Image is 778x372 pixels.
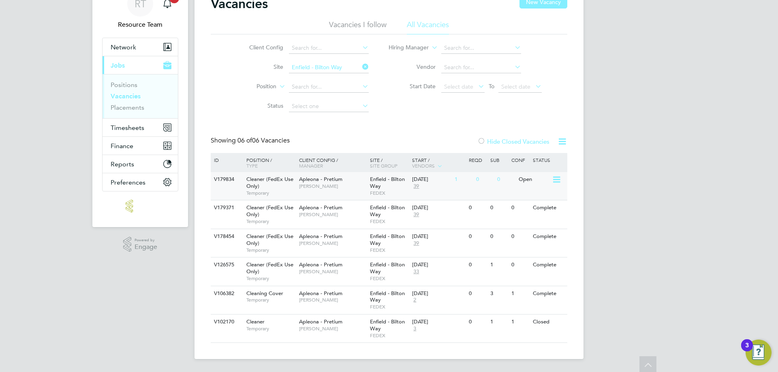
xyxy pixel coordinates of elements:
div: 0 [488,229,509,244]
div: Jobs [103,74,178,118]
div: 0 [467,257,488,272]
div: 0 [467,229,488,244]
span: Type [246,162,258,169]
a: Powered byEngage [123,237,158,252]
span: Temporary [246,218,295,225]
input: Search for... [289,81,369,93]
span: FEDEX [370,332,408,339]
div: Reqd [467,153,488,167]
div: 3 [745,345,749,356]
label: Start Date [389,83,436,90]
button: Finance [103,137,178,155]
button: Timesheets [103,119,178,136]
div: 1 [453,172,474,187]
div: Status [531,153,566,167]
span: To [486,81,497,91]
label: Hide Closed Vacancies [477,138,549,145]
label: Vendor [389,63,436,70]
span: 33 [412,268,420,275]
span: FEDEX [370,304,408,310]
span: Preferences [111,179,145,186]
span: Temporary [246,325,295,332]
img: teamsupport-logo-retina.png [126,200,155,213]
div: 0 [495,172,516,187]
li: All Vacancies [407,20,449,34]
span: Apleona - Pretium [299,318,342,325]
span: Finance [111,142,133,150]
span: 3 [412,325,417,332]
div: V126575 [212,257,240,272]
div: Client Config / [297,153,368,172]
div: Complete [531,257,566,272]
span: Apleona - Pretium [299,204,342,211]
label: Hiring Manager [382,44,429,52]
div: [DATE] [412,176,451,183]
span: Temporary [246,297,295,303]
div: Complete [531,200,566,215]
a: Positions [111,81,137,89]
button: Preferences [103,173,178,191]
span: Manager [299,162,323,169]
span: Vendors [412,162,435,169]
button: Reports [103,155,178,173]
label: Client Config [237,44,283,51]
span: FEDEX [370,247,408,253]
span: Cleaning Cover [246,290,283,297]
div: V102170 [212,315,240,329]
span: Apleona - Pretium [299,176,342,183]
span: [PERSON_NAME] [299,240,366,247]
span: Cleaner (FedEx Use Only) [246,204,293,218]
span: Enfield - Bilton Way [370,176,405,189]
span: Cleaner [246,318,265,325]
span: Cleaner (FedEx Use Only) [246,176,293,189]
div: 0 [467,315,488,329]
div: Complete [531,229,566,244]
span: Engage [135,244,157,251]
span: Apleona - Pretium [299,233,342,240]
span: 39 [412,183,420,190]
span: [PERSON_NAME] [299,297,366,303]
span: Select date [444,83,473,90]
span: Cleaner (FedEx Use Only) [246,261,293,275]
div: [DATE] [412,319,465,325]
div: V179371 [212,200,240,215]
span: Temporary [246,247,295,253]
div: Site / [368,153,410,172]
div: V179834 [212,172,240,187]
div: 1 [488,257,509,272]
label: Position [230,83,276,91]
input: Select one [289,101,369,112]
div: 0 [509,257,530,272]
div: V106382 [212,286,240,301]
div: Open [517,172,552,187]
span: 2 [412,297,417,304]
input: Search for... [441,43,521,54]
span: FEDEX [370,190,408,196]
label: Site [237,63,283,70]
span: Temporary [246,190,295,196]
div: 0 [474,172,495,187]
div: Showing [211,136,291,145]
div: [DATE] [412,290,465,297]
li: Vacancies I follow [329,20,387,34]
div: Conf [509,153,530,167]
div: Position / [240,153,297,172]
span: Network [111,43,136,51]
a: Go to home page [102,200,178,213]
div: Complete [531,286,566,301]
div: 1 [488,315,509,329]
div: 3 [488,286,509,301]
input: Search for... [289,62,369,73]
button: Jobs [103,56,178,74]
span: Timesheets [111,124,144,132]
div: [DATE] [412,261,465,268]
span: Enfield - Bilton Way [370,233,405,247]
span: Reports [111,160,134,168]
a: Placements [111,104,144,111]
span: Apleona - Pretium [299,261,342,268]
div: 0 [509,200,530,215]
span: [PERSON_NAME] [299,325,366,332]
span: Temporary [246,275,295,282]
a: Vacancies [111,92,141,100]
span: FEDEX [370,218,408,225]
